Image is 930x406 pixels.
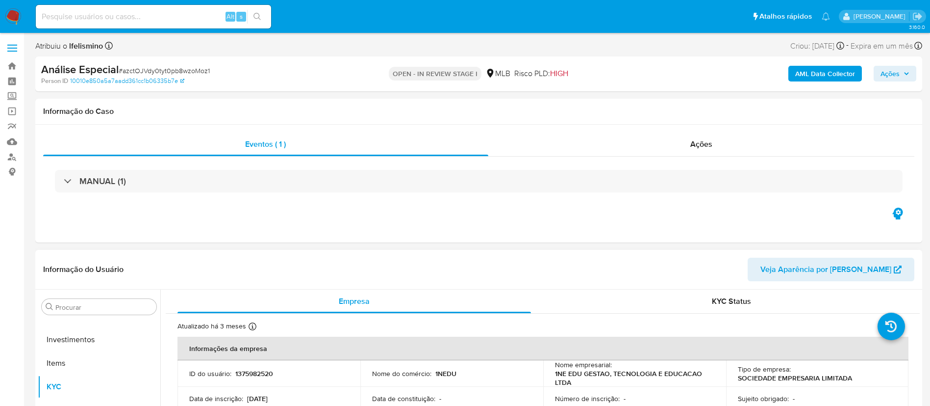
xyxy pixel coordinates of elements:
[439,394,441,403] p: -
[555,360,612,369] p: Nome empresarial :
[43,265,124,274] h1: Informação do Usuário
[119,66,210,76] span: # azctOJVdy0tyt0pb8wzoMoz1
[555,394,620,403] p: Número de inscrição :
[70,77,184,85] a: 10010e850a5a7aadd361cc1b06335b7e
[55,170,903,192] div: MANUAL (1)
[874,66,916,81] button: Ações
[795,66,855,81] b: AML Data Collector
[235,369,273,378] p: 1375982520
[435,369,456,378] p: 1NEDU
[38,375,160,399] button: KYC
[35,41,103,52] span: Atribuiu o
[690,138,712,150] span: Ações
[43,107,914,116] h1: Informação do Caso
[760,258,891,281] span: Veja Aparência por [PERSON_NAME]
[822,12,830,21] a: Notificações
[372,394,435,403] p: Data de constituição :
[189,394,243,403] p: Data de inscrição :
[41,77,68,85] b: Person ID
[67,40,103,52] b: lfelismino
[46,303,53,311] button: Procurar
[247,394,268,403] p: [DATE]
[555,369,710,387] p: 1NE EDU GESTAO, TECNOLOGIA E EDUCACAO LTDA
[788,66,862,81] button: AML Data Collector
[485,68,510,79] div: MLB
[712,296,751,307] span: KYC Status
[912,11,923,22] a: Sair
[36,10,271,23] input: Pesquise usuários ou casos...
[55,303,152,312] input: Procurar
[550,68,568,79] span: HIGH
[79,176,126,187] h3: MANUAL (1)
[177,337,908,360] th: Informações da empresa
[846,39,849,53] span: -
[624,394,626,403] p: -
[793,394,795,403] p: -
[177,322,246,331] p: Atualizado há 3 meses
[38,352,160,375] button: Items
[245,138,286,150] span: Eventos ( 1 )
[189,369,231,378] p: ID do usuário :
[759,11,812,22] span: Atalhos rápidos
[738,374,852,382] p: SOCIEDADE EMPRESARIA LIMITADA
[790,39,844,53] div: Criou: [DATE]
[247,10,267,24] button: search-icon
[514,68,568,79] span: Risco PLD:
[738,394,789,403] p: Sujeito obrigado :
[226,12,234,21] span: Alt
[851,41,913,52] span: Expira em um mês
[738,365,791,374] p: Tipo de empresa :
[389,67,481,81] p: OPEN - IN REVIEW STAGE I
[339,296,370,307] span: Empresa
[748,258,914,281] button: Veja Aparência por [PERSON_NAME]
[41,61,119,77] b: Análise Especial
[240,12,243,21] span: s
[854,12,909,21] p: laisa.felismino@mercadolivre.com
[372,369,431,378] p: Nome do comércio :
[38,328,160,352] button: Investimentos
[880,66,900,81] span: Ações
